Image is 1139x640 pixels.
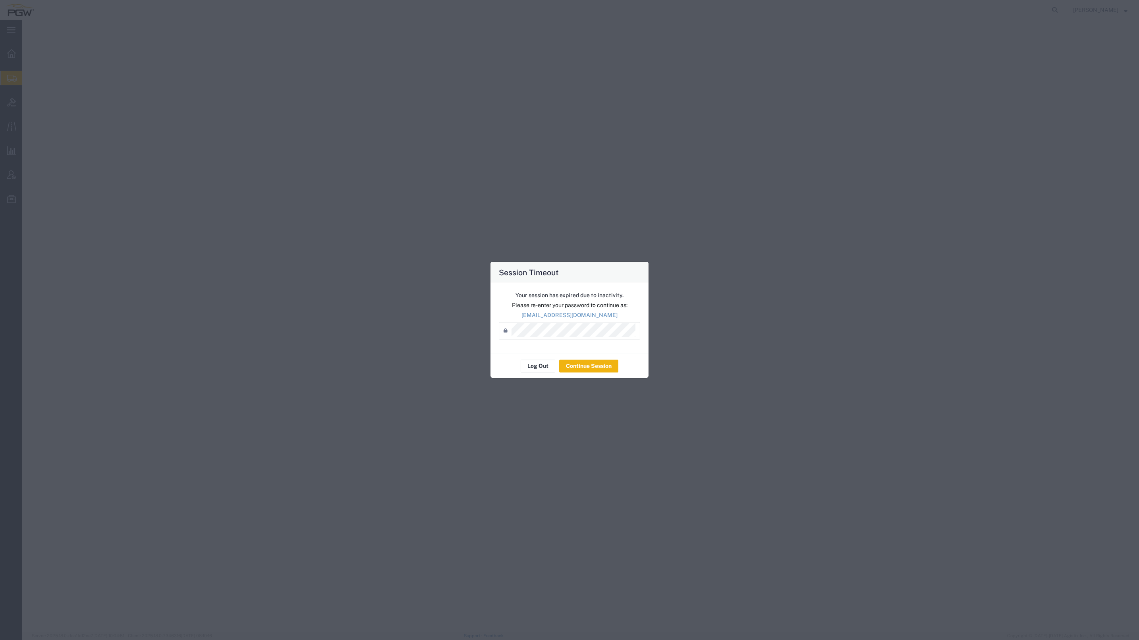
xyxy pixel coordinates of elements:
p: Please re-enter your password to continue as: [499,301,640,309]
h4: Session Timeout [499,266,559,278]
p: Your session has expired due to inactivity. [499,291,640,299]
button: Log Out [521,360,555,372]
button: Continue Session [559,360,618,372]
p: [EMAIL_ADDRESS][DOMAIN_NAME] [499,311,640,319]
